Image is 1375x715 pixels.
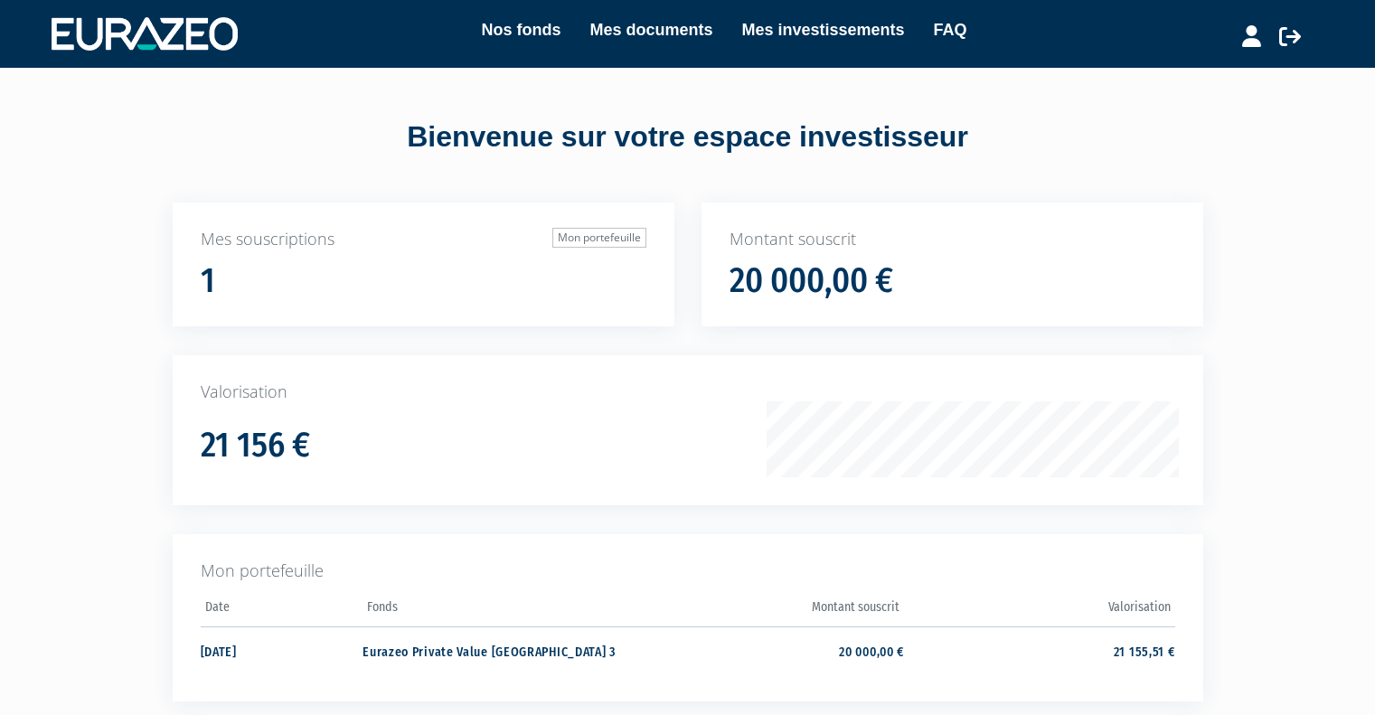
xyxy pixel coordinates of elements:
[634,594,904,627] th: Montant souscrit
[363,626,633,674] td: Eurazeo Private Value [GEOGRAPHIC_DATA] 3
[481,17,560,42] a: Nos fonds
[201,626,363,674] td: [DATE]
[201,594,363,627] th: Date
[730,228,1175,251] p: Montant souscrit
[363,594,633,627] th: Fonds
[201,560,1175,583] p: Mon portefeuille
[201,381,1175,404] p: Valorisation
[904,626,1174,674] td: 21 155,51 €
[201,262,215,300] h1: 1
[589,17,712,42] a: Mes documents
[52,17,238,50] img: 1732889491-logotype_eurazeo_blanc_rvb.png
[634,626,904,674] td: 20 000,00 €
[934,17,967,42] a: FAQ
[201,427,310,465] h1: 21 156 €
[904,594,1174,627] th: Valorisation
[741,17,904,42] a: Mes investissements
[132,117,1244,158] div: Bienvenue sur votre espace investisseur
[201,228,646,251] p: Mes souscriptions
[730,262,893,300] h1: 20 000,00 €
[552,228,646,248] a: Mon portefeuille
